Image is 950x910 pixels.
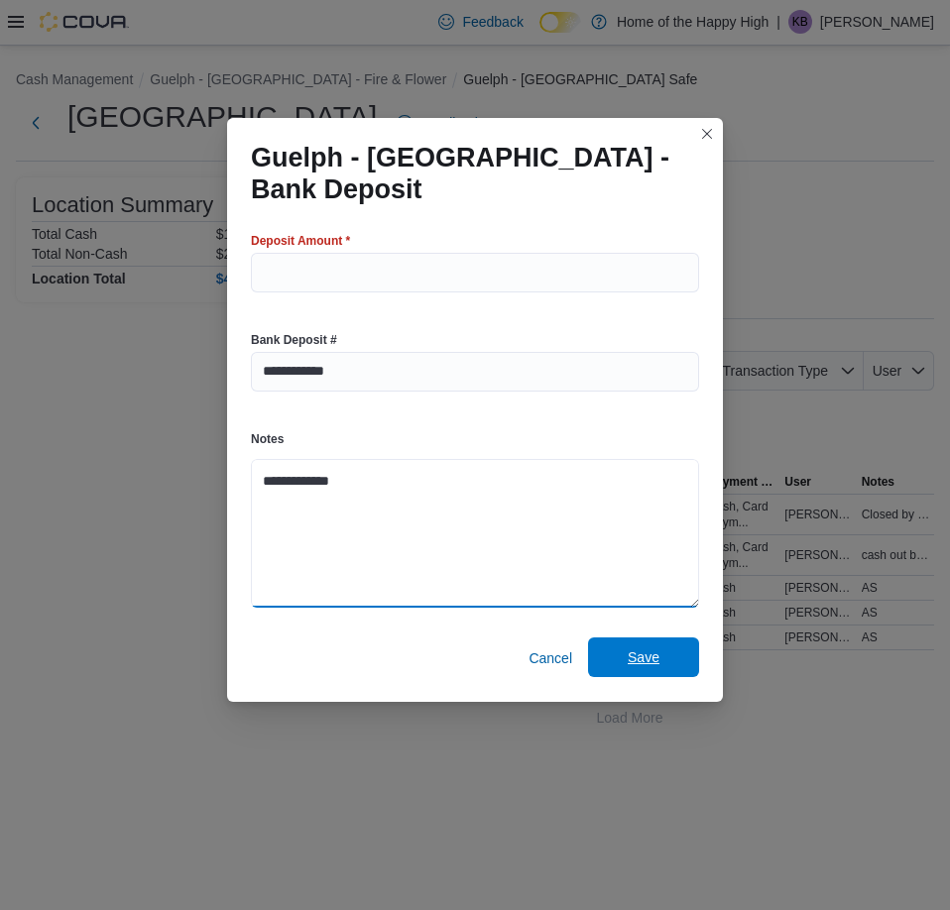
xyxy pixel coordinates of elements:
[695,122,719,146] button: Closes this modal window
[529,648,572,668] span: Cancel
[521,638,580,678] button: Cancel
[251,233,350,249] label: Deposit Amount *
[251,431,284,447] label: Notes
[588,637,699,677] button: Save
[251,142,683,205] h1: Guelph - [GEOGRAPHIC_DATA] - Bank Deposit
[628,647,659,667] span: Save
[251,332,337,348] label: Bank Deposit #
